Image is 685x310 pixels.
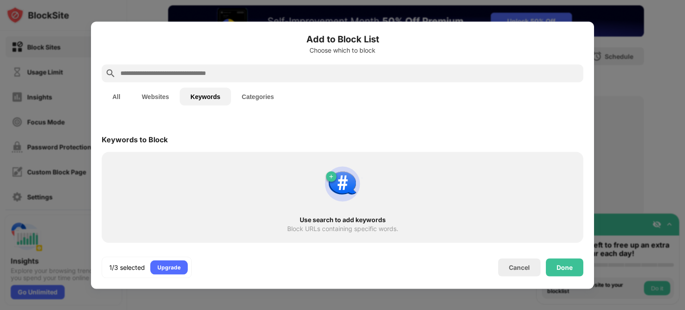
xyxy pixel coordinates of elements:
[109,263,145,272] div: 1/3 selected
[231,87,285,105] button: Categories
[102,87,131,105] button: All
[180,87,231,105] button: Keywords
[102,32,583,45] h6: Add to Block List
[287,225,398,232] div: Block URLs containing specific words.
[105,68,116,79] img: search.svg
[102,135,168,144] div: Keywords to Block
[157,263,181,272] div: Upgrade
[557,264,573,271] div: Done
[321,162,364,205] img: block-by-keyword.svg
[509,264,530,271] div: Cancel
[102,46,583,54] div: Choose which to block
[118,216,567,223] div: Use search to add keywords
[131,87,180,105] button: Websites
